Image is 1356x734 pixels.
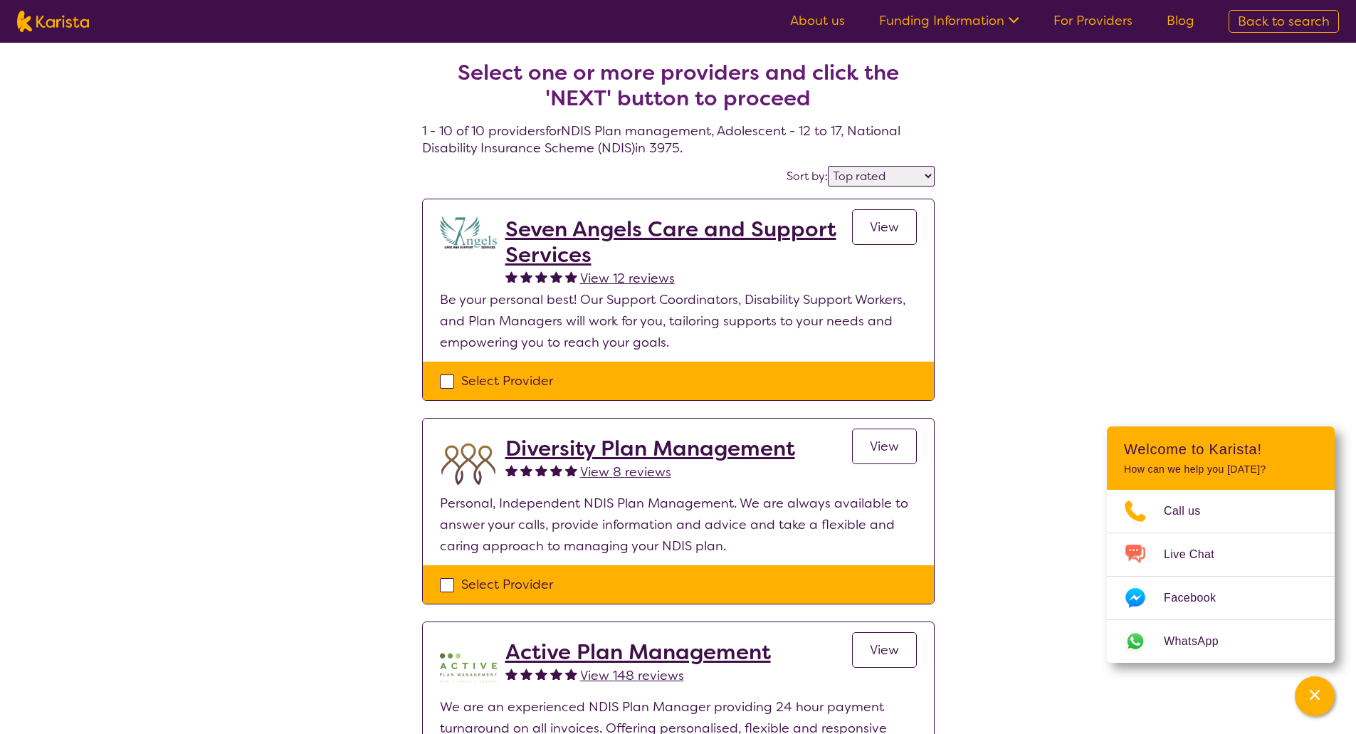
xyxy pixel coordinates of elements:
[440,289,917,353] p: Be your personal best! Our Support Coordinators, Disability Support Workers, and Plan Managers wi...
[580,268,675,289] a: View 12 reviews
[520,464,532,476] img: fullstar
[1124,463,1318,476] p: How can we help you [DATE]?
[550,464,562,476] img: fullstar
[520,271,532,283] img: fullstar
[505,668,517,680] img: fullstar
[1229,10,1339,33] a: Back to search
[1164,544,1231,565] span: Live Chat
[870,438,899,455] span: View
[1107,426,1335,663] div: Channel Menu
[17,11,89,32] img: Karista logo
[440,436,497,493] img: duqvjtfkvnzb31ymex15.png
[505,271,517,283] img: fullstar
[505,436,795,461] a: Diversity Plan Management
[1124,441,1318,458] h2: Welcome to Karista!
[1164,500,1218,522] span: Call us
[870,219,899,236] span: View
[535,464,547,476] img: fullstar
[550,271,562,283] img: fullstar
[535,271,547,283] img: fullstar
[1107,620,1335,663] a: Web link opens in a new tab.
[852,632,917,668] a: View
[565,668,577,680] img: fullstar
[1238,13,1330,30] span: Back to search
[852,429,917,464] a: View
[422,26,935,157] h4: 1 - 10 of 10 providers for NDIS Plan management , Adolescent - 12 to 17 , National Disability Ins...
[852,209,917,245] a: View
[505,639,771,665] a: Active Plan Management
[440,639,497,696] img: pypzb5qm7jexfhutod0x.png
[790,12,845,29] a: About us
[520,668,532,680] img: fullstar
[505,216,852,268] a: Seven Angels Care and Support Services
[550,668,562,680] img: fullstar
[580,463,671,481] span: View 8 reviews
[440,216,497,248] img: lugdbhoacugpbhbgex1l.png
[580,667,684,684] span: View 148 reviews
[870,641,899,659] span: View
[879,12,1019,29] a: Funding Information
[1164,631,1236,652] span: WhatsApp
[1053,12,1132,29] a: For Providers
[580,665,684,686] a: View 148 reviews
[505,464,517,476] img: fullstar
[565,271,577,283] img: fullstar
[440,493,917,557] p: Personal, Independent NDIS Plan Management. We are always available to answer your calls, provide...
[565,464,577,476] img: fullstar
[535,668,547,680] img: fullstar
[439,60,918,111] h2: Select one or more providers and click the 'NEXT' button to proceed
[580,270,675,287] span: View 12 reviews
[1164,587,1233,609] span: Facebook
[1167,12,1194,29] a: Blog
[580,461,671,483] a: View 8 reviews
[1107,490,1335,663] ul: Choose channel
[787,169,828,184] label: Sort by:
[1295,676,1335,716] button: Channel Menu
